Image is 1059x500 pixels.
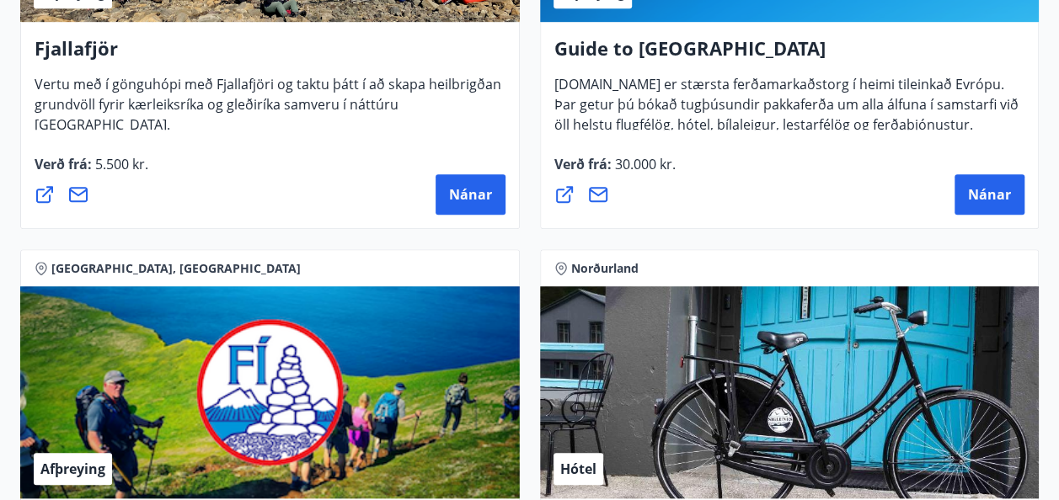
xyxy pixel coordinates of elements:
h4: Guide to [GEOGRAPHIC_DATA] [554,35,1025,74]
span: Afþreying [40,460,105,478]
span: Vertu með í gönguhópi með Fjallafjöri og taktu þátt í að skapa heilbrigðan grundvöll fyrir kærlei... [35,75,501,147]
h4: Fjallafjör [35,35,505,74]
span: [GEOGRAPHIC_DATA], [GEOGRAPHIC_DATA] [51,260,301,277]
span: Nánar [449,185,492,204]
span: 30.000 kr. [612,155,676,173]
span: Verð frá : [554,155,676,187]
span: Nánar [968,185,1011,204]
button: Nánar [436,174,505,215]
span: Hótel [560,460,596,478]
span: [DOMAIN_NAME] er stærsta ferðamarkaðstorg í heimi tileinkað Evrópu. Þar getur þú bókað tugþúsundi... [554,75,1019,147]
button: Nánar [955,174,1024,215]
span: Norðurland [571,260,639,277]
span: 5.500 kr. [92,155,148,173]
span: Verð frá : [35,155,148,187]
